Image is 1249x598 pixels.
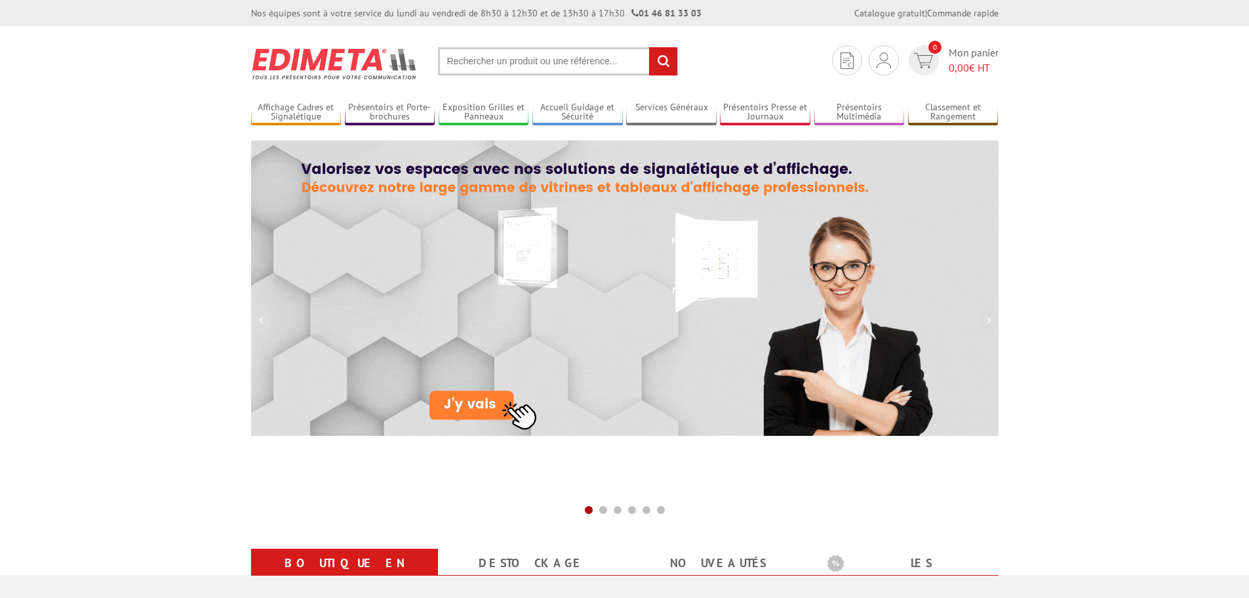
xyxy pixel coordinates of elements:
[928,41,942,54] span: 0
[251,102,342,123] a: Affichage Cadres et Signalétique
[814,102,905,123] a: Présentoirs Multimédia
[877,53,891,68] img: devis rapide
[914,53,933,68] img: devis rapide
[949,45,999,75] span: Mon panier
[949,60,999,75] span: € HT
[905,45,999,75] a: devis rapide 0 Mon panier 0,00€ HT
[251,39,418,88] img: Présentoir, panneau, stand - Edimeta - PLV, affichage, mobilier bureau, entreprise
[649,47,677,75] input: rechercher
[532,102,623,123] a: Accueil Guidage et Sécurité
[854,7,925,19] a: Catalogue gratuit
[251,7,702,20] div: Nos équipes sont à votre service du lundi au vendredi de 8h30 à 12h30 et de 13h30 à 17h30
[641,551,796,575] a: nouveautés
[439,102,529,123] a: Exposition Grilles et Panneaux
[438,47,678,75] input: Rechercher un produit ou une référence...
[631,7,702,19] strong: 01 46 81 33 03
[345,102,435,123] a: Présentoirs et Porte-brochures
[949,61,969,74] span: 0,00
[720,102,810,123] a: Présentoirs Presse et Journaux
[626,102,717,123] a: Services Généraux
[454,551,609,575] a: Destockage
[827,551,991,578] b: Les promotions
[927,7,999,19] a: Commande rapide
[841,53,854,69] img: devis rapide
[854,7,999,20] div: |
[908,102,999,123] a: Classement et Rangement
